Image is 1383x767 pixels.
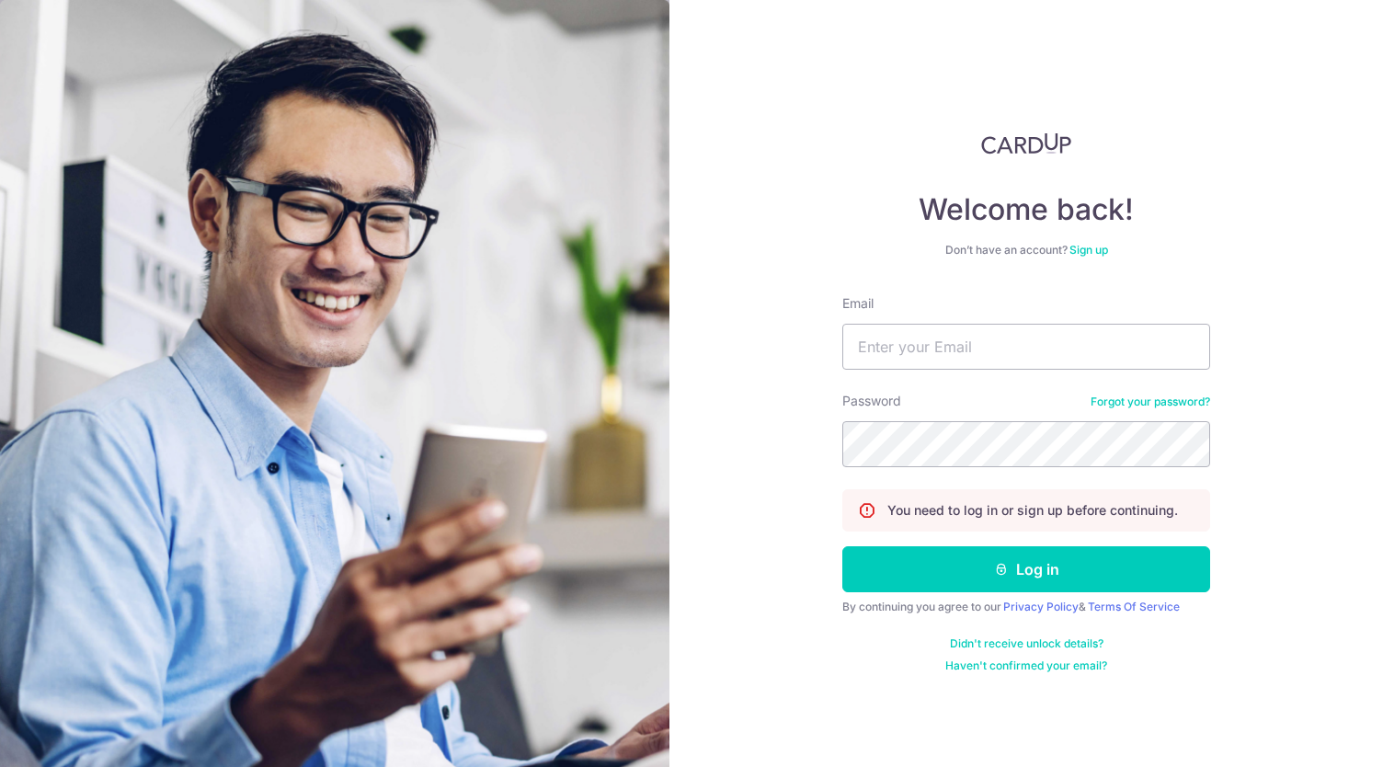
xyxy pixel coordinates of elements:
[1088,600,1180,613] a: Terms Of Service
[950,636,1103,651] a: Didn't receive unlock details?
[842,324,1210,370] input: Enter your Email
[842,243,1210,258] div: Don’t have an account?
[1069,243,1108,257] a: Sign up
[1091,395,1210,409] a: Forgot your password?
[842,191,1210,228] h4: Welcome back!
[842,392,901,410] label: Password
[945,658,1107,673] a: Haven't confirmed your email?
[887,501,1178,520] p: You need to log in or sign up before continuing.
[981,132,1071,155] img: CardUp Logo
[1003,600,1079,613] a: Privacy Policy
[842,294,874,313] label: Email
[842,600,1210,614] div: By continuing you agree to our &
[842,546,1210,592] button: Log in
